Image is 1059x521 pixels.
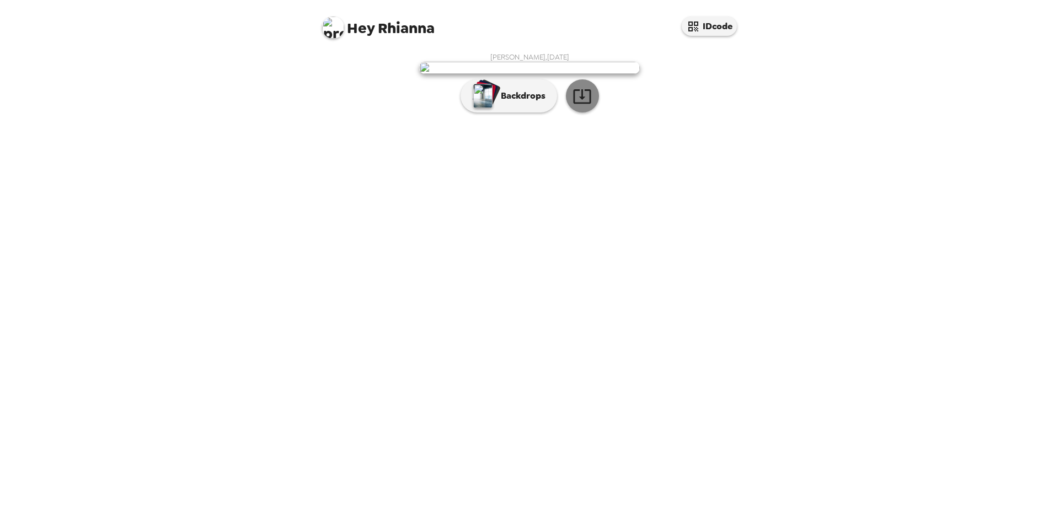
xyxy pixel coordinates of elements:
[490,52,569,62] span: [PERSON_NAME] , [DATE]
[322,11,435,36] span: Rhianna
[322,17,344,39] img: profile pic
[461,79,557,112] button: Backdrops
[682,17,737,36] button: IDcode
[419,62,640,74] img: user
[347,18,375,38] span: Hey
[495,89,545,103] p: Backdrops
